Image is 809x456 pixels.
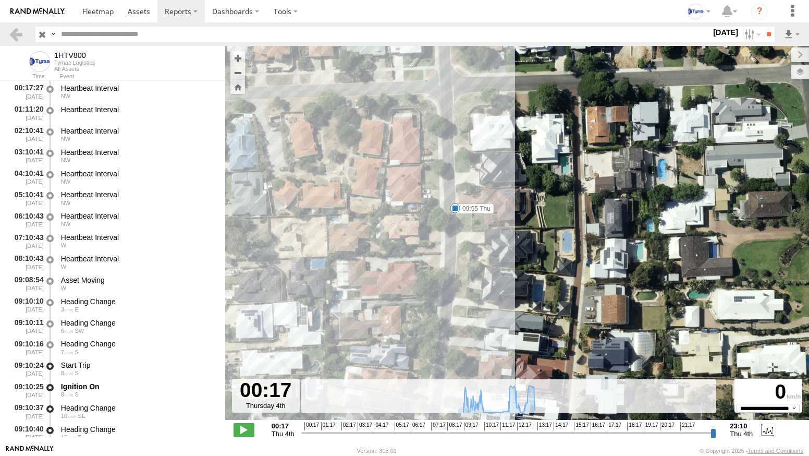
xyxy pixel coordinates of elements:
[61,361,215,370] div: Start Trip
[537,422,552,430] span: 13:17
[8,338,45,357] div: 09:10:16 [DATE]
[8,295,45,315] div: 09:10:10 [DATE]
[8,274,45,293] div: 09:08:54 [DATE]
[75,306,78,313] span: Heading: 107
[230,80,245,94] button: Zoom Home
[61,221,70,227] span: Heading: 302
[61,200,70,206] span: Heading: 302
[61,339,215,349] div: Heading Change
[8,380,45,400] div: 09:10:25 [DATE]
[660,422,675,430] span: 20:17
[748,448,803,454] a: Terms and Conditions
[321,422,336,430] span: 01:17
[61,382,215,391] div: Ignition On
[61,157,70,163] span: Heading: 302
[411,422,425,430] span: 06:17
[8,402,45,421] div: 09:10:37 [DATE]
[61,136,70,142] span: Heading: 302
[357,448,397,454] div: Version: 308.01
[54,66,95,72] div: All Assets
[61,285,66,291] span: Heading: 274
[61,297,215,306] div: Heading Change
[484,422,499,430] span: 10:17
[61,306,73,313] span: 3
[61,413,77,419] span: 10
[8,231,45,250] div: 07:10:43 [DATE]
[61,328,73,334] span: 6
[75,328,84,334] span: Heading: 230
[61,425,215,434] div: Heading Change
[61,190,215,199] div: Heartbeat Interval
[234,423,254,437] label: Play/Stop
[6,446,54,456] a: Visit our Website
[272,430,295,438] span: Thu 4th Sep 2025
[61,242,66,248] span: Heading: 274
[49,27,57,42] label: Search Query
[730,422,753,430] strong: 23:10
[230,65,245,80] button: Zoom out
[644,422,658,430] span: 19:17
[8,423,45,442] div: 09:10:40 [DATE]
[8,125,45,144] div: 02:10:41 [DATE]
[751,3,768,20] i: ?
[736,380,801,404] div: 0
[711,27,740,38] label: [DATE]
[740,27,763,42] label: Search Filter Options
[431,422,446,430] span: 07:17
[607,422,621,430] span: 17:17
[61,169,215,178] div: Heartbeat Interval
[10,8,65,15] img: rand-logo.svg
[75,391,78,398] span: Heading: 183
[8,82,45,101] div: 00:17:27 [DATE]
[8,74,45,79] div: Time
[8,359,45,378] div: 09:10:24 [DATE]
[8,253,45,272] div: 08:10:43 [DATE]
[374,422,388,430] span: 04:17
[455,204,494,213] label: 09:55 Thu
[61,370,73,376] span: 8
[783,27,801,42] label: Export results as...
[61,349,73,355] span: 7
[61,93,70,99] span: Heading: 296
[730,430,753,438] span: Thu 4th Sep 2025
[8,167,45,187] div: 04:10:41 [DATE]
[272,422,295,430] strong: 00:17
[8,146,45,165] div: 03:10:41 [DATE]
[8,189,45,208] div: 05:10:41 [DATE]
[61,83,215,93] div: Heartbeat Interval
[230,51,245,65] button: Zoom in
[680,422,695,430] span: 21:17
[78,434,82,440] span: Heading: 102
[61,233,215,242] div: Heartbeat Interval
[8,27,23,42] a: Back to previous Page
[447,422,462,430] span: 08:17
[61,263,66,270] span: Heading: 274
[395,422,409,430] span: 05:17
[464,422,479,430] span: 09:17
[61,178,70,185] span: Heading: 302
[61,126,215,136] div: Heartbeat Interval
[54,51,95,59] div: 1HTV800 - View Asset History
[75,349,78,355] span: Heading: 193
[61,148,215,157] div: Heartbeat Interval
[59,74,225,79] div: Event
[61,275,215,285] div: Asset Moving
[75,370,78,376] span: Heading: 183
[358,422,372,430] span: 03:17
[54,59,95,66] div: Tymac Logistics
[8,317,45,336] div: 09:10:11 [DATE]
[61,318,215,328] div: Heading Change
[8,103,45,123] div: 01:11:20 [DATE]
[500,422,515,430] span: 11:17
[554,422,568,430] span: 14:17
[61,211,215,221] div: Heartbeat Interval
[61,434,77,440] span: 15
[61,254,215,263] div: Heartbeat Interval
[61,403,215,413] div: Heading Change
[61,391,73,398] span: 8
[684,4,714,19] div: Gray Wiltshire
[8,210,45,229] div: 06:10:43 [DATE]
[78,413,86,419] span: Heading: 137
[574,422,589,430] span: 15:17
[627,422,642,430] span: 18:17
